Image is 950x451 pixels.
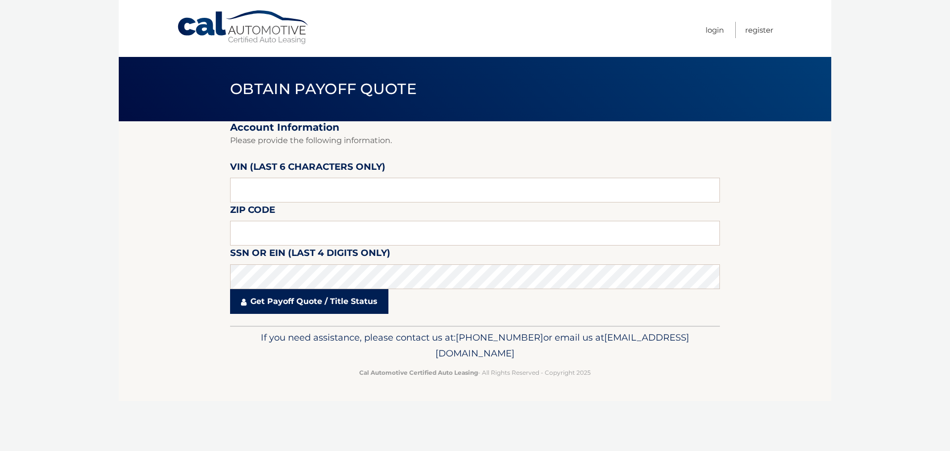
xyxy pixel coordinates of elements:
[237,367,713,378] p: - All Rights Reserved - Copyright 2025
[237,330,713,361] p: If you need assistance, please contact us at: or email us at
[359,369,478,376] strong: Cal Automotive Certified Auto Leasing
[230,121,720,134] h2: Account Information
[230,202,275,221] label: Zip Code
[230,246,390,264] label: SSN or EIN (last 4 digits only)
[230,134,720,148] p: Please provide the following information.
[230,289,388,314] a: Get Payoff Quote / Title Status
[230,80,417,98] span: Obtain Payoff Quote
[177,10,310,45] a: Cal Automotive
[745,22,773,38] a: Register
[706,22,724,38] a: Login
[230,159,385,178] label: VIN (last 6 characters only)
[456,332,543,343] span: [PHONE_NUMBER]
